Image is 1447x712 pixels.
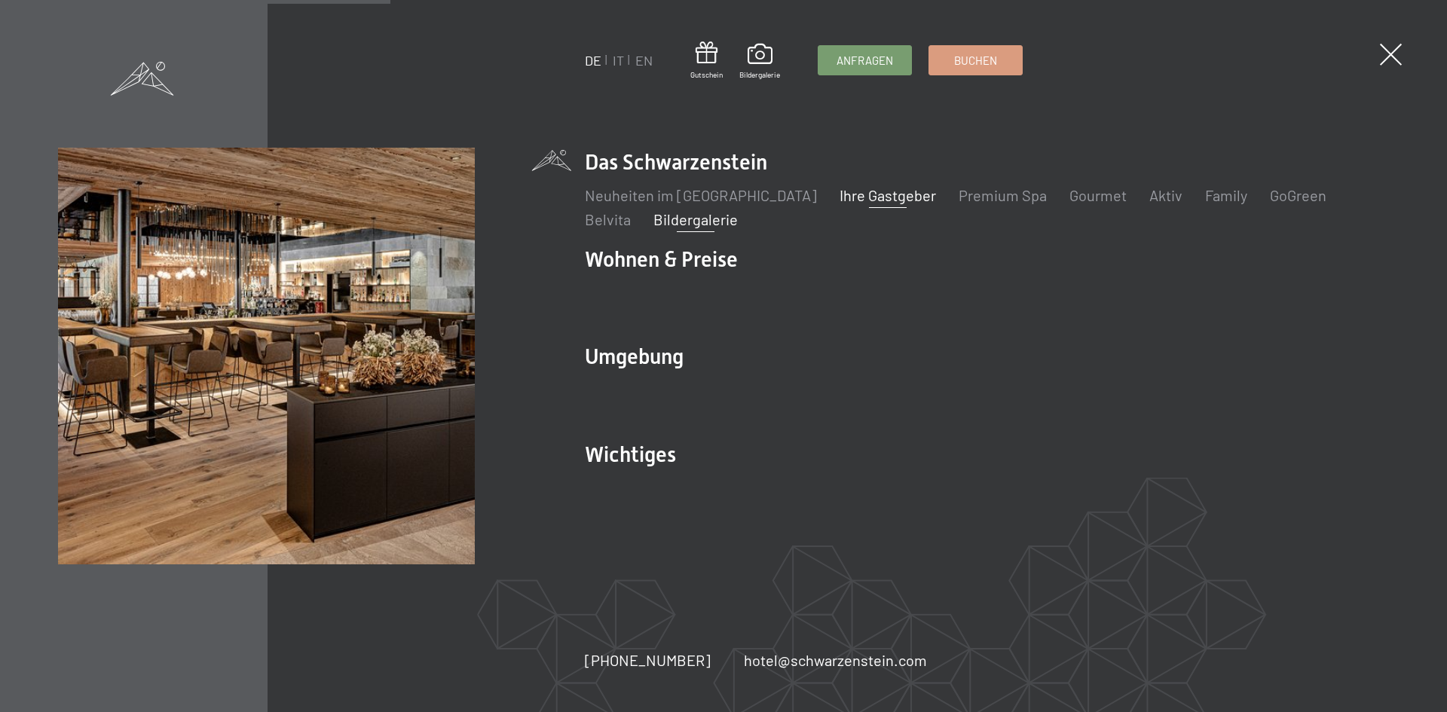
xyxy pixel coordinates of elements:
span: [PHONE_NUMBER] [585,651,711,669]
a: hotel@schwarzenstein.com [744,649,927,671]
a: Gourmet [1069,186,1127,204]
a: Buchen [929,46,1022,75]
span: Bildergalerie [739,69,780,80]
a: Aktiv [1149,186,1182,204]
a: Bildergalerie [739,44,780,80]
a: Belvita [585,210,631,228]
span: Anfragen [837,53,893,69]
a: GoGreen [1270,186,1326,204]
a: IT [613,52,624,69]
a: Gutschein [690,41,723,80]
a: Bildergalerie [653,210,738,228]
span: Gutschein [690,69,723,80]
a: Family [1205,186,1247,204]
a: DE [585,52,601,69]
a: Ihre Gastgeber [840,186,936,204]
a: [PHONE_NUMBER] [585,649,711,671]
a: Neuheiten im [GEOGRAPHIC_DATA] [585,186,817,204]
a: Premium Spa [959,186,1047,204]
a: Anfragen [818,46,911,75]
span: Buchen [954,53,997,69]
a: EN [635,52,653,69]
